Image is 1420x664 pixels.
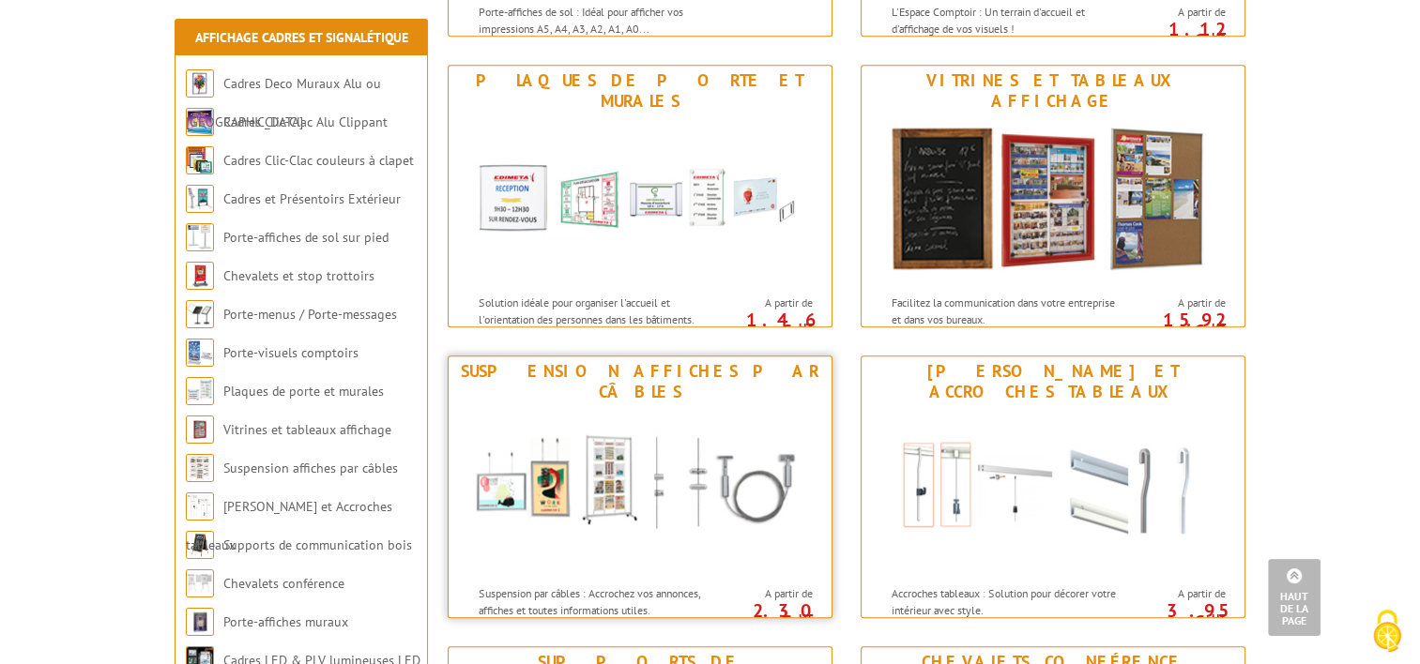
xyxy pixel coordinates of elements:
p: 2.30 € [707,605,812,627]
img: Cadres Deco Muraux Alu ou Bois [186,69,214,98]
a: Chevalets conférence [223,575,344,592]
a: Chevalets et stop trottoirs [223,267,374,284]
p: 1.46 € [707,314,812,337]
sup: HT [1211,320,1225,336]
img: Cadres Clic-Clac couleurs à clapet [186,146,214,174]
button: Cookies (fenêtre modale) [1354,600,1420,664]
a: Cadres et Présentoirs Extérieur [223,190,401,207]
p: 15.92 € [1120,314,1225,337]
a: Supports de communication bois [223,536,412,553]
a: [PERSON_NAME] et Accroches tableaux [186,498,392,553]
sup: HT [1211,611,1225,626]
span: A partir de [1129,586,1225,601]
img: Cadres et Présentoirs Extérieur [186,185,214,213]
img: Plaques de porte et murales [466,116,814,285]
span: A partir de [716,586,812,601]
img: Vitrines et tableaux affichage [186,415,214,444]
div: Vitrines et tableaux affichage [866,70,1240,112]
img: Plaques de porte et murales [186,377,214,405]
a: Cadres Clic-Clac Alu Clippant [223,113,388,130]
span: A partir de [716,295,812,310]
sup: HT [1211,29,1225,45]
img: Porte-affiches muraux [186,608,214,636]
a: Suspension affiches par câbles [223,460,398,476]
p: Accroches tableaux : Solution pour décorer votre intérieur avec style. [892,585,1124,617]
img: Porte-visuels comptoirs [186,339,214,367]
p: L'Espace Comptoir : Un terrain d'accueil et d'affichage de vos visuels ! [892,4,1124,36]
a: Porte-menus / Porte-messages [223,306,397,323]
p: 1.12 € [1120,23,1225,46]
p: Solution idéale pour organiser l'accueil et l'orientation des personnes dans les bâtiments. [479,294,711,326]
img: Cookies (fenêtre modale) [1364,608,1411,655]
img: Chevalets conférence [186,569,214,597]
p: Facilitez la communication dans votre entreprise et dans vos bureaux. [892,294,1124,326]
span: A partir de [1129,295,1225,310]
a: Haut de la page [1268,559,1321,636]
a: Porte-affiches de sol sur pied [223,229,389,246]
a: Affichage Cadres et Signalétique [195,29,408,46]
a: Vitrines et tableaux affichage [223,421,391,438]
img: Vitrines et tableaux affichage [879,116,1227,285]
a: Plaques de porte et murales Plaques de porte et murales Solution idéale pour organiser l'accueil ... [448,65,832,327]
img: Suspension affiches par câbles [466,407,814,576]
span: A partir de [1129,5,1225,20]
img: Suspension affiches par câbles [186,454,214,482]
div: Suspension affiches par câbles [453,361,827,402]
img: Chevalets et stop trottoirs [186,262,214,290]
img: Porte-menus / Porte-messages [186,300,214,328]
div: Plaques de porte et murales [453,70,827,112]
a: Cadres Deco Muraux Alu ou [GEOGRAPHIC_DATA] [186,75,381,130]
a: [PERSON_NAME] et Accroches tableaux Cimaises et Accroches tableaux Accroches tableaux : Solution ... [861,355,1245,618]
a: Vitrines et tableaux affichage Vitrines et tableaux affichage Facilitez la communication dans vot... [861,65,1245,327]
sup: HT [798,320,812,336]
a: Cadres Clic-Clac couleurs à clapet [223,152,414,169]
sup: HT [798,611,812,626]
p: 3.95 € [1120,605,1225,627]
img: Cimaises et Accroches tableaux [879,407,1227,576]
div: [PERSON_NAME] et Accroches tableaux [866,361,1240,402]
a: Plaques de porte et murales [223,383,384,400]
p: Suspension par câbles : Accrochez vos annonces, affiches et toutes informations utiles. [479,585,711,617]
a: Suspension affiches par câbles Suspension affiches par câbles Suspension par câbles : Accrochez v... [448,355,832,618]
img: Cimaises et Accroches tableaux [186,492,214,521]
p: Porte-affiches de sol : Idéal pour afficher vos impressions A5, A4, A3, A2, A1, A0... [479,4,711,36]
a: Porte-affiches muraux [223,613,348,630]
img: Porte-affiches de sol sur pied [186,223,214,251]
a: Porte-visuels comptoirs [223,344,359,361]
